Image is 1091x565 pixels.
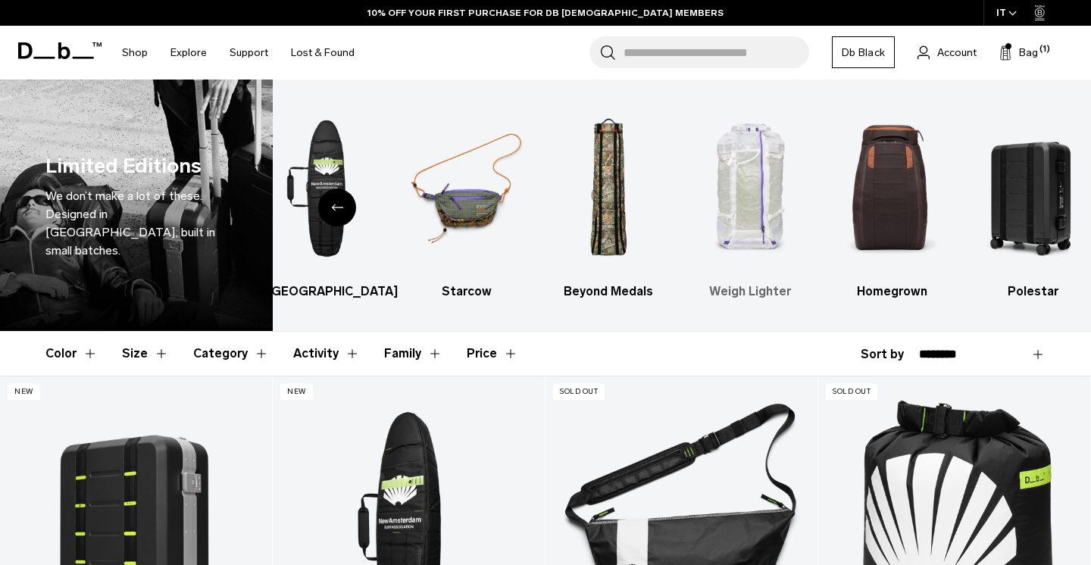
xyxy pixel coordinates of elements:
[122,26,148,80] a: Shop
[976,282,1091,301] h3: Polestar
[551,102,666,275] img: Db
[45,187,227,260] p: We don’t make a lot of these. Designed in [GEOGRAPHIC_DATA], built in small batches.
[384,332,442,376] button: Toggle Filter
[551,102,666,301] li: 3 / 6
[1019,45,1038,61] span: Bag
[111,26,366,80] nav: Main Navigation
[692,102,808,301] li: 4 / 6
[291,26,355,80] a: Lost & Found
[193,332,269,376] button: Toggle Filter
[999,43,1038,61] button: Bag (1)
[318,189,356,226] div: Previous slide
[976,102,1091,301] a: Db Polestar
[267,102,383,275] img: Db
[409,102,524,301] li: 2 / 6
[692,102,808,275] img: Db
[367,6,724,20] a: 10% OFF YOUR FIRST PURCHASE FOR DB [DEMOGRAPHIC_DATA] MEMBERS
[551,282,666,301] h3: Beyond Medals
[267,102,383,301] li: 1 / 6
[976,102,1091,275] img: Db
[834,102,949,275] img: Db
[409,282,524,301] h3: Starcow
[551,102,666,301] a: Db Beyond Medals
[976,102,1091,301] li: 6 / 6
[45,151,202,182] h1: Limited Editions
[267,102,383,301] a: Db [GEOGRAPHIC_DATA]
[1039,43,1050,56] span: (1)
[267,282,383,301] h3: [GEOGRAPHIC_DATA]
[409,102,524,301] a: Db Starcow
[937,45,977,61] span: Account
[8,384,40,400] p: New
[692,282,808,301] h3: Weigh Lighter
[230,26,268,80] a: Support
[170,26,207,80] a: Explore
[280,384,313,400] p: New
[826,384,877,400] p: Sold Out
[409,102,524,275] img: Db
[834,102,949,301] li: 5 / 6
[467,332,518,376] button: Toggle Price
[45,332,98,376] button: Toggle Filter
[834,102,949,301] a: Db Homegrown
[918,43,977,61] a: Account
[692,102,808,301] a: Db Weigh Lighter
[293,332,360,376] button: Toggle Filter
[553,384,605,400] p: Sold Out
[122,332,169,376] button: Toggle Filter
[832,36,895,68] a: Db Black
[834,282,949,301] h3: Homegrown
